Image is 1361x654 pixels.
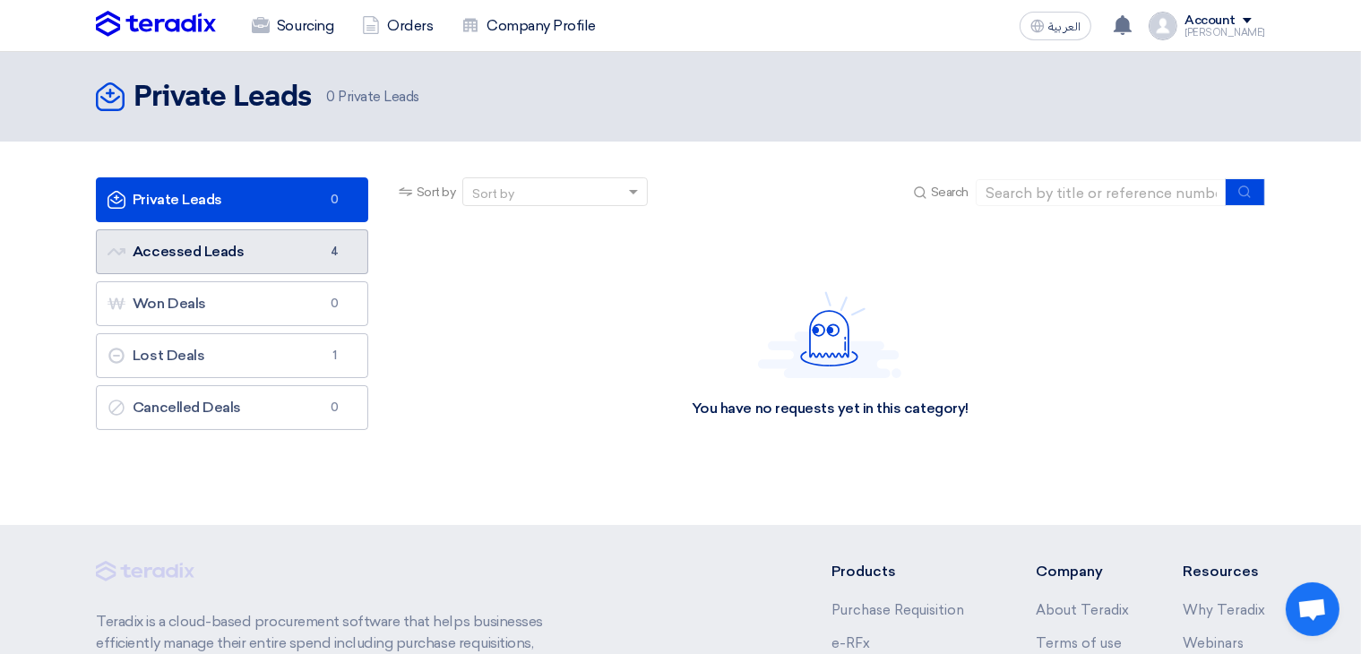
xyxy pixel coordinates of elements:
a: Won Deals0 [96,281,368,326]
li: Resources [1183,561,1265,582]
a: Terms of use [1036,635,1122,651]
img: Teradix logo [96,11,216,38]
a: Cancelled Deals0 [96,385,368,430]
li: Products [831,561,983,582]
a: e-RFx [831,635,870,651]
span: 0 [326,89,335,105]
span: Sort by [417,183,456,202]
span: العربية [1048,21,1081,33]
img: profile_test.png [1149,12,1177,40]
span: 0 [324,295,346,313]
div: دردشة مفتوحة [1286,582,1339,636]
button: العربية [1020,12,1091,40]
li: Company [1036,561,1129,582]
a: Private Leads0 [96,177,368,222]
span: 1 [324,347,346,365]
img: Hello [758,291,901,378]
div: Sort by [472,185,514,203]
input: Search by title or reference number [976,179,1227,206]
a: Webinars [1183,635,1244,651]
div: Account [1184,13,1236,29]
span: 0 [324,399,346,417]
a: Orders [348,6,447,46]
a: Company Profile [447,6,610,46]
a: Sourcing [237,6,348,46]
a: Purchase Requisition [831,602,964,618]
span: 0 [324,191,346,209]
a: Why Teradix [1183,602,1265,618]
span: Search [931,183,969,202]
a: About Teradix [1036,602,1129,618]
h2: Private Leads [134,80,312,116]
span: Private Leads [326,87,419,108]
div: [PERSON_NAME] [1184,28,1265,38]
div: You have no requests yet in this category! [692,400,969,418]
span: 4 [324,243,346,261]
a: Accessed Leads4 [96,229,368,274]
a: Lost Deals1 [96,333,368,378]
